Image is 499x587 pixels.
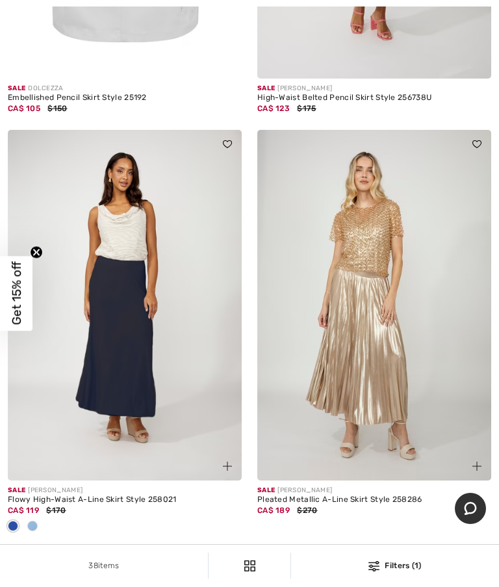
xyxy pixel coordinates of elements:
img: plus_v2.svg [472,462,481,471]
button: Close teaser [30,246,43,259]
span: Sale [257,486,275,494]
div: Midnight [3,516,23,538]
span: $270 [297,506,317,515]
span: $170 [46,506,66,515]
img: Pleated Metallic A-Line Skirt Style 258286. Gold [257,130,491,481]
img: plus_v2.svg [472,60,481,69]
div: Pleated Metallic A-Line Skirt Style 258286 [257,495,491,505]
div: High-Waist Belted Pencil Skirt Style 256738U [257,94,491,103]
span: Get 15% off [9,262,24,325]
span: $175 [297,104,316,113]
span: 38 [88,561,98,570]
div: Flowy High-Waist A-Line Skirt Style 258021 [8,495,242,505]
div: Filters (1) [299,560,491,571]
iframe: Opens a widget where you can chat to one of our agents [455,493,486,525]
span: CA$ 189 [257,506,290,515]
span: $150 [47,104,67,113]
span: Sale [8,84,25,92]
div: [PERSON_NAME] [8,486,242,495]
img: Filters [244,560,255,571]
img: heart_black_full.svg [472,140,481,148]
img: Flowy High-Waist A-Line Skirt Style 258021. Midnight [8,130,242,481]
span: Sale [257,84,275,92]
img: Filters [368,561,379,571]
div: DOLCEZZA [8,84,242,94]
img: plus_v2.svg [223,60,232,69]
span: CA$ 105 [8,104,40,113]
div: [PERSON_NAME] [257,84,491,94]
div: [PERSON_NAME] [257,486,491,495]
img: heart_black_full.svg [223,140,232,148]
span: CA$ 123 [257,104,290,113]
span: Sale [8,486,25,494]
img: plus_v2.svg [223,462,232,471]
div: French blue [23,516,42,538]
span: CA$ 119 [8,506,39,515]
div: Embellished Pencil Skirt Style 25192 [8,94,242,103]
